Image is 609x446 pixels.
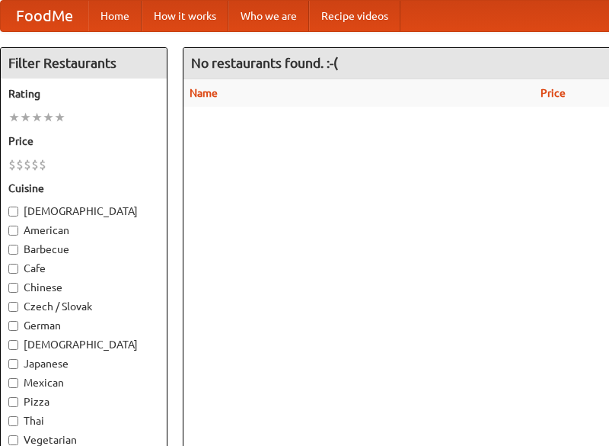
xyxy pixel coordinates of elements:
label: Mexican [8,375,159,390]
li: $ [8,156,16,173]
label: Czech / Slovak [8,299,159,314]
label: Cafe [8,261,159,276]
input: Vegetarian [8,435,18,445]
a: How it works [142,1,228,31]
input: Japanese [8,359,18,369]
li: $ [24,156,31,173]
input: Czech / Slovak [8,302,18,312]
li: $ [31,156,39,173]
li: ★ [43,109,54,126]
label: [DEMOGRAPHIC_DATA] [8,204,159,219]
label: American [8,223,159,238]
input: [DEMOGRAPHIC_DATA] [8,207,18,217]
label: Thai [8,413,159,428]
h5: Price [8,133,159,149]
label: Chinese [8,280,159,295]
a: Name [190,87,218,99]
h4: Filter Restaurants [1,48,167,79]
input: Barbecue [8,245,18,255]
h5: Cuisine [8,181,159,196]
a: FoodMe [1,1,88,31]
input: Thai [8,416,18,426]
a: Who we are [228,1,309,31]
label: Pizza [8,394,159,409]
input: Cafe [8,264,18,274]
a: Recipe videos [309,1,400,31]
h5: Rating [8,86,159,101]
input: American [8,226,18,236]
ng-pluralize: No restaurants found. :-( [191,56,338,70]
input: Pizza [8,397,18,407]
label: Barbecue [8,242,159,257]
li: ★ [54,109,65,126]
li: ★ [20,109,31,126]
input: Mexican [8,378,18,388]
label: [DEMOGRAPHIC_DATA] [8,337,159,352]
a: Price [540,87,566,99]
li: ★ [8,109,20,126]
input: [DEMOGRAPHIC_DATA] [8,340,18,350]
input: Chinese [8,283,18,293]
li: $ [16,156,24,173]
label: German [8,318,159,333]
a: Home [88,1,142,31]
input: German [8,321,18,331]
li: $ [39,156,46,173]
li: ★ [31,109,43,126]
label: Japanese [8,356,159,371]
